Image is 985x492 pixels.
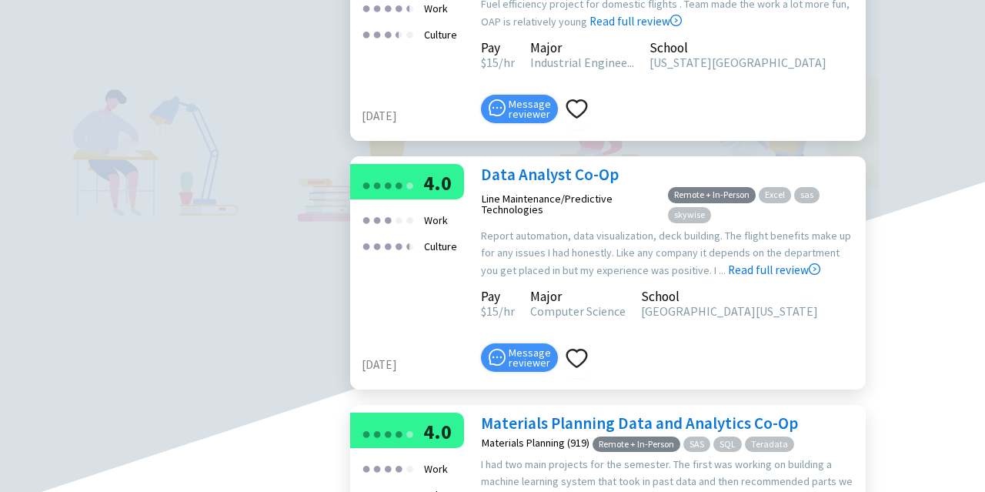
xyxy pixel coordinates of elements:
div: ● [405,421,414,445]
div: Pay [481,42,515,53]
span: heart [566,98,588,120]
div: ● [383,233,392,257]
div: ● [405,22,414,45]
div: ● [383,456,392,480]
div: ● [394,421,403,445]
div: ● [372,207,382,231]
a: Read full review [728,186,820,277]
span: Teradata [745,437,794,453]
div: ● [394,22,403,45]
div: ● [362,233,371,257]
span: Computer Science [530,303,626,319]
div: Materials Planning (919) [482,437,589,448]
a: Data Analyst Co-Op [481,164,619,185]
span: Message reviewer [509,348,551,368]
span: 4.0 [423,419,452,444]
div: School [641,291,818,302]
span: [US_STATE][GEOGRAPHIC_DATA] [649,55,826,70]
span: /hr [499,303,515,319]
span: Remote + In-Person [593,437,680,453]
div: ● [405,456,414,480]
div: ● [394,172,403,196]
div: ● [372,22,382,45]
span: Remote + In-Person [668,187,756,203]
div: ● [383,172,392,196]
div: ● [372,421,382,445]
div: ● [394,456,403,480]
div: [DATE] [362,356,473,374]
div: Major [530,42,634,53]
div: Major [530,291,626,302]
span: message [489,349,506,366]
div: ● [383,421,392,445]
div: ● [405,172,414,196]
div: ● [372,456,382,480]
div: ● [394,22,399,45]
div: Report automation, data visualization, deck building. The flight benefits make up for any issues ... [481,227,858,279]
span: right-circle [670,15,682,26]
div: ● [394,233,403,257]
div: ● [362,421,371,445]
div: ● [362,456,371,480]
div: ● [405,233,409,257]
a: Materials Planning Data and Analytics Co-Op [481,413,798,433]
div: ● [362,207,371,231]
span: right-circle [809,263,820,275]
div: Culture [419,233,462,259]
div: ● [372,233,382,257]
span: Industrial Enginee... [530,55,634,70]
div: Pay [481,291,515,302]
span: message [489,99,506,116]
div: ● [372,172,382,196]
span: $ [481,55,486,70]
div: ● [362,22,371,45]
span: [GEOGRAPHIC_DATA][US_STATE] [641,303,818,319]
div: ● [383,207,392,231]
span: /hr [499,55,515,70]
div: ● [362,172,371,196]
div: ● [383,22,392,45]
span: $ [481,303,486,319]
div: Culture [419,22,462,48]
div: ● [405,207,414,231]
div: Work [419,207,452,233]
span: 15 [481,55,499,70]
span: Message reviewer [509,99,551,119]
div: Work [419,456,452,482]
span: 4.0 [423,170,452,196]
span: heart [566,347,588,370]
span: skywise [668,207,711,223]
div: School [649,42,826,53]
div: ● [394,207,403,231]
div: ● [405,233,414,257]
div: [DATE] [362,107,473,126]
div: Line Maintenance/Predictive Technologies [482,193,665,215]
span: 15 [481,303,499,319]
